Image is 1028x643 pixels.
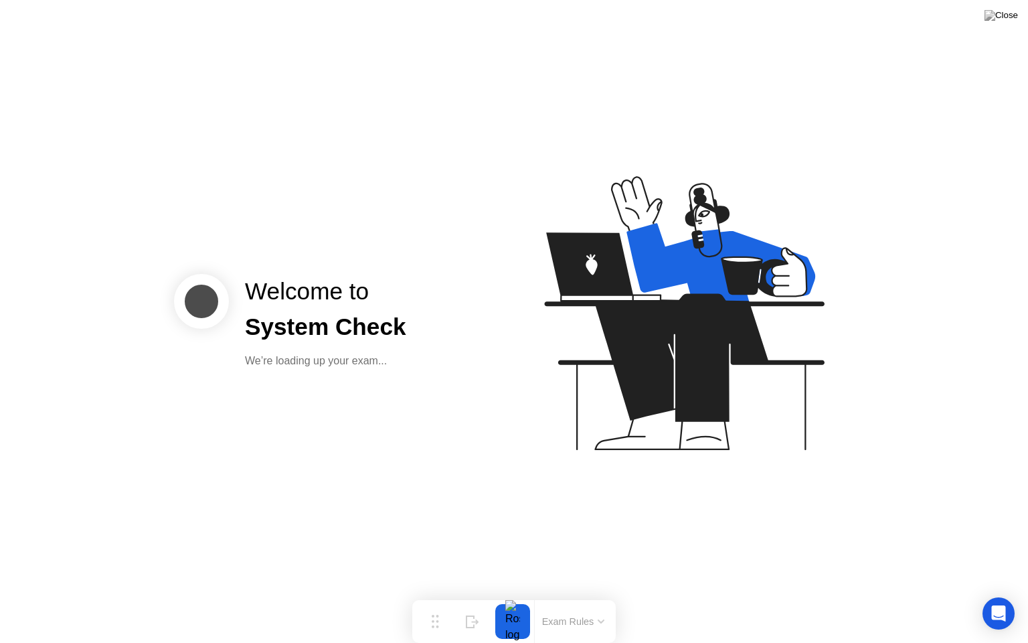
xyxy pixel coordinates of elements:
img: Close [984,10,1018,21]
div: Open Intercom Messenger [982,597,1015,630]
div: We’re loading up your exam... [245,353,406,369]
div: Welcome to [245,274,406,309]
button: Exam Rules [538,616,609,628]
div: System Check [245,309,406,345]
